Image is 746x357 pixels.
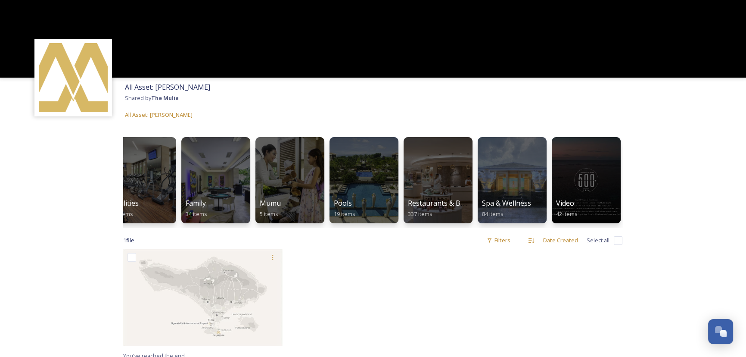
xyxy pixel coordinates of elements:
a: Pools19 items [327,133,401,223]
span: Pools [334,198,352,208]
a: Family34 items [179,133,253,223]
a: All Asset: [PERSON_NAME] [125,110,193,120]
div: Filters [482,232,515,249]
span: 337 items [408,210,432,218]
span: Select all [587,236,609,244]
span: 42 items [556,210,578,218]
button: Open Chat [708,319,733,344]
span: All Asset: [PERSON_NAME] [125,111,193,119]
a: Facilities54 items [105,133,179,223]
span: 5 items [260,210,278,218]
a: Spa & Wellness84 items [475,133,549,223]
span: Spa & Wellness [482,198,531,208]
span: Mumu [260,198,281,208]
img: mulia_logo.png [39,43,108,112]
a: Mumu5 items [253,133,327,223]
span: Restaurants & Bars [408,198,471,208]
strong: The Mulia [151,94,179,102]
a: Restaurants & Bars337 items [401,133,475,223]
span: 34 items [186,210,207,218]
span: Shared by [125,94,179,102]
span: Facilities [112,198,139,208]
img: Bali-Map-1920.jpg [123,249,283,346]
div: Date Created [539,232,582,249]
span: 1 file [123,236,134,244]
span: All Asset: [PERSON_NAME] [125,82,210,92]
a: Video42 items [549,133,623,223]
span: 19 items [334,210,355,218]
span: Video [556,198,574,208]
span: 84 items [482,210,504,218]
span: Family [186,198,206,208]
